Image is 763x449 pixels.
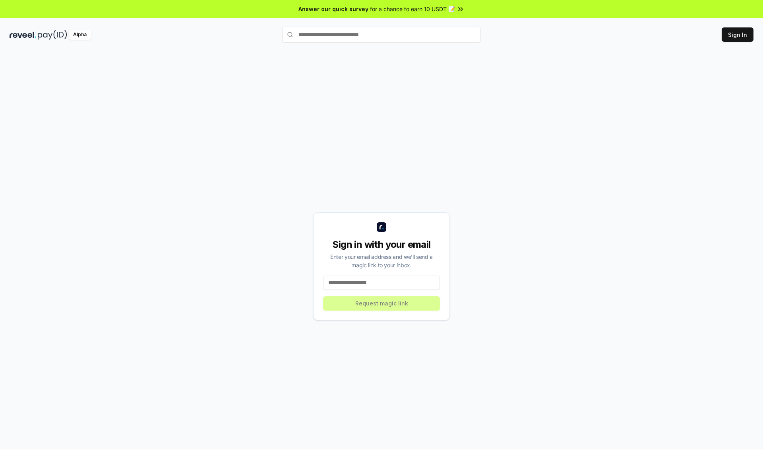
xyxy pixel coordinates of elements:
span: for a chance to earn 10 USDT 📝 [370,5,455,13]
div: Sign in with your email [323,238,440,251]
img: pay_id [38,30,67,40]
img: logo_small [377,222,386,232]
img: reveel_dark [10,30,36,40]
div: Alpha [69,30,91,40]
span: Answer our quick survey [298,5,368,13]
div: Enter your email address and we’ll send a magic link to your inbox. [323,253,440,269]
button: Sign In [722,27,753,42]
